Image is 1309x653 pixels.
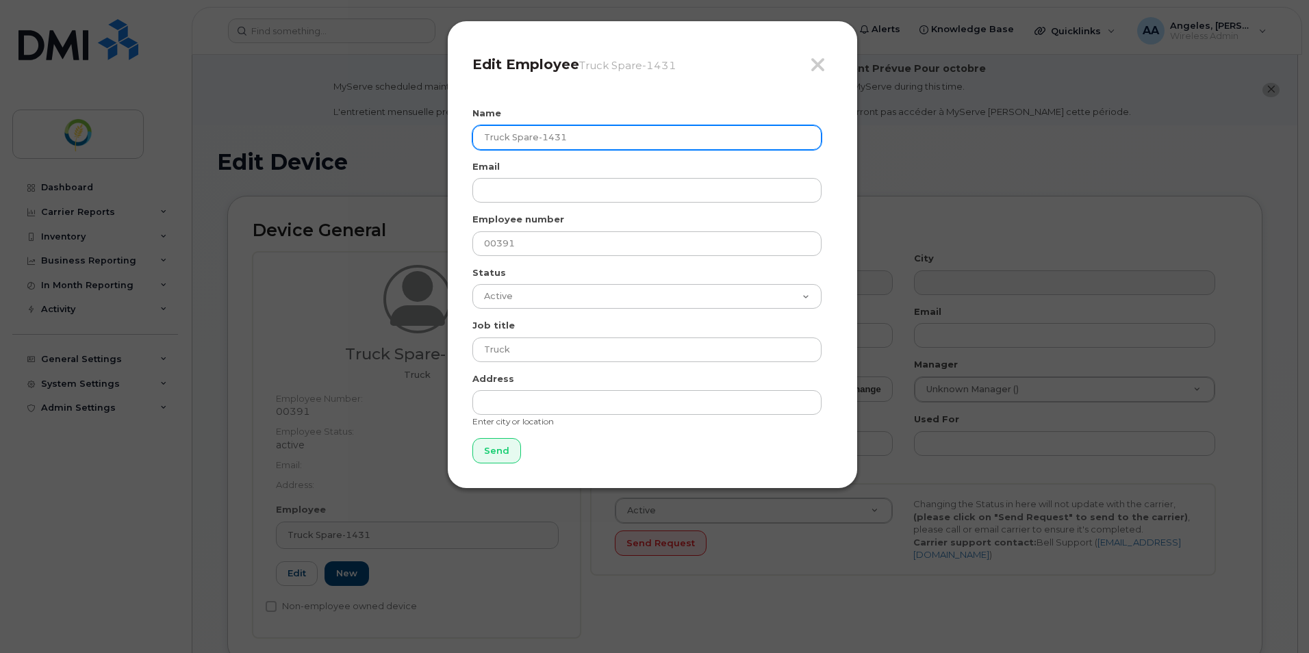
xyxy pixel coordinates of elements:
small: Enter city or location [472,416,554,426]
h4: Edit Employee [472,56,833,73]
label: Job title [472,319,515,332]
label: Employee number [472,213,564,226]
label: Status [472,266,506,279]
label: Name [472,107,501,120]
label: Address [472,372,514,385]
label: Email [472,160,500,173]
small: Truck Spare-1431 [579,59,676,72]
input: Send [472,438,521,463]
